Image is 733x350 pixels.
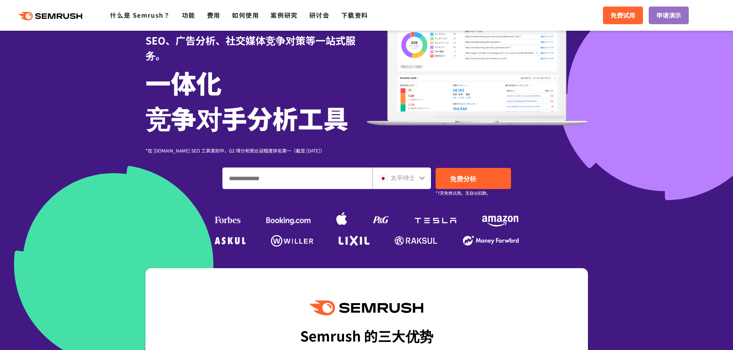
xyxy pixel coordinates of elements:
input: 输入域名、关键字或 URL [223,168,372,189]
font: 竞争对手分析工具 [145,99,349,136]
font: Semrush 的三大优势 [300,325,433,345]
a: 下载资料 [341,10,368,20]
font: 太平绅士 [391,173,415,182]
font: 免费分析 [450,174,476,183]
a: 什么是 Semrush？ [110,10,170,20]
a: 如何使用 [232,10,259,20]
font: 一体化 [145,64,222,101]
a: 功能 [182,10,195,20]
img: Semrush [310,300,423,315]
a: 免费试用 [603,7,643,24]
font: 申请演示 [656,10,681,20]
font: *在 [DOMAIN_NAME] SEO 工具类别中，G2 得分和受欢迎程度排名第一（截至 [DATE]） [145,147,325,154]
a: 申请演示 [649,7,689,24]
font: *7天免费试用。无自动扣款。 [436,190,491,196]
a: 研讨会 [309,10,330,20]
font: 免费试用 [611,10,635,20]
a: 免费分析 [436,168,511,189]
a: 费用 [207,10,220,20]
a: 案例研究 [270,10,297,20]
